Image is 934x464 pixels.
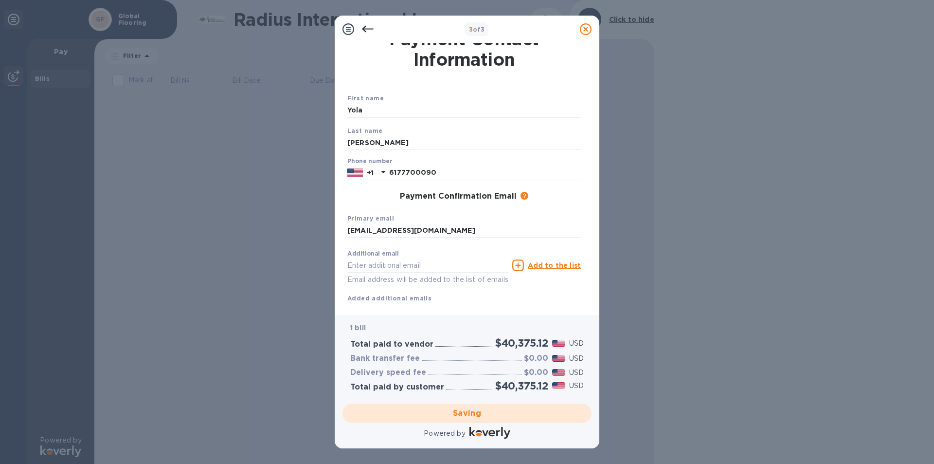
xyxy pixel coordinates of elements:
p: USD [569,353,584,364]
p: Email address will be added to the list of emails [347,274,508,285]
label: Phone number [347,159,392,165]
img: USD [552,369,565,376]
img: US [347,167,363,178]
p: USD [569,338,584,349]
h3: Bank transfer fee [350,354,420,363]
h3: Total paid by customer [350,383,444,392]
h2: $40,375.12 [495,337,548,349]
b: Last name [347,127,383,134]
p: +1 [367,168,374,178]
input: Enter your primary name [347,223,581,238]
label: Additional email [347,251,399,257]
img: USD [552,382,565,389]
b: First name [347,94,384,102]
p: USD [569,381,584,391]
h2: $40,375.12 [495,380,548,392]
img: USD [552,355,565,362]
b: Added additional emails [347,295,431,302]
h3: Delivery speed fee [350,368,426,377]
input: Enter your phone number [389,166,581,180]
img: USD [552,340,565,347]
h3: Payment Confirmation Email [400,192,517,201]
p: USD [569,368,584,378]
h1: Payment Contact Information [347,29,581,70]
u: Add to the list [528,261,581,269]
p: Powered by [424,428,465,439]
b: of 3 [469,26,485,33]
b: Primary email [347,215,394,222]
input: Enter additional email [347,258,508,273]
img: Logo [469,427,510,439]
input: Enter your first name [347,103,581,118]
span: 3 [469,26,473,33]
b: 1 bill [350,324,366,332]
input: Enter your last name [347,135,581,150]
h3: Total paid to vendor [350,340,433,349]
h3: $0.00 [524,354,548,363]
h3: $0.00 [524,368,548,377]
